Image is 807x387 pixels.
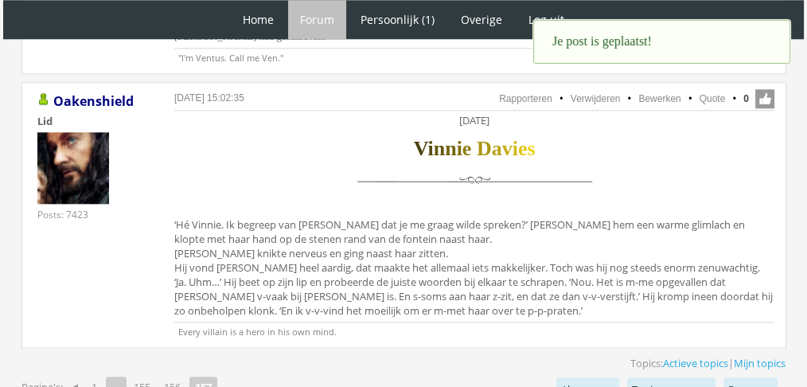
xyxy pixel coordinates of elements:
[533,20,790,64] div: Je post is geplaatst!
[492,137,502,160] span: a
[571,93,621,104] a: Verwijderen
[174,113,774,127] div: [DATE]
[427,137,433,160] span: i
[457,137,462,160] span: i
[700,93,726,104] a: Quote
[174,48,774,64] p: "I'm Ventus. Call me Ven."
[527,137,535,160] span: s
[37,93,50,106] img: Gebruiker is online
[513,137,518,160] span: i
[434,137,445,160] span: n
[37,132,109,204] img: Oakenshield
[630,356,786,370] span: Topics: |
[445,137,456,160] span: n
[53,92,134,110] a: Oakenshield
[174,113,774,322] div: ‘Hé Vinnie. Ik begreep van [PERSON_NAME] dat je me graag wilde spreken?’ [PERSON_NAME] hem een wa...
[462,137,472,160] span: e
[174,322,774,338] p: Every villain is a hero in his own mind.
[477,137,492,160] span: D
[743,92,749,106] span: 0
[37,208,88,221] div: Posts: 7423
[638,93,680,104] a: Bewerken
[174,92,244,104] a: [DATE] 15:02:35
[351,163,598,199] img: scheidingslijn.png
[663,356,728,370] a: Actieve topics
[502,137,513,160] span: v
[518,137,528,160] span: e
[414,137,428,160] span: V
[499,93,552,104] a: Rapporteren
[37,114,149,128] div: Lid
[734,356,786,370] a: Mijn topics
